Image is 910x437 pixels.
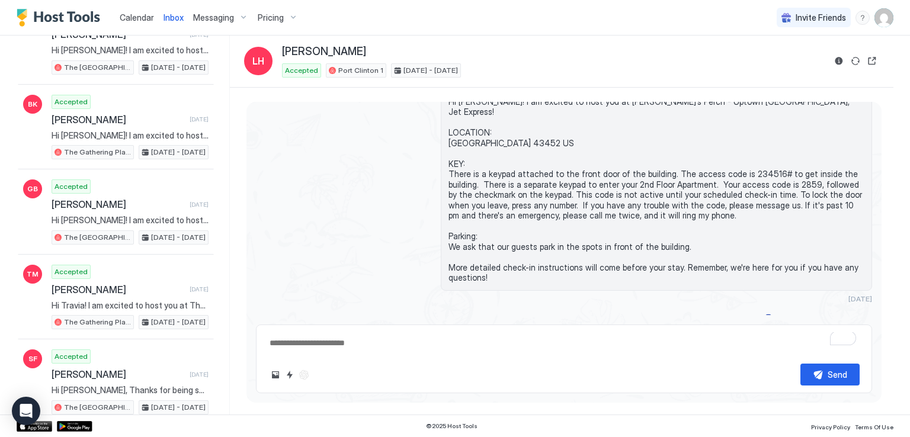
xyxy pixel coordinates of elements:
[151,317,206,327] span: [DATE] - [DATE]
[828,368,847,381] div: Send
[855,423,893,430] span: Terms Of Use
[27,269,39,279] span: TM
[52,215,209,226] span: Hi [PERSON_NAME]! I am excited to host you at The [GEOGRAPHIC_DATA]! LOCATION: [STREET_ADDRESS] K...
[285,65,318,76] span: Accepted
[778,313,858,325] div: Scheduled Messages
[12,397,40,425] div: Open Intercom Messenger
[151,232,206,243] span: [DATE] - [DATE]
[52,300,209,311] span: Hi Travia! I am excited to host you at The Gathering Place! LOCATION: [STREET_ADDRESS] KEY: There...
[268,368,283,382] button: Upload image
[811,420,850,432] a: Privacy Policy
[52,114,185,126] span: [PERSON_NAME]
[151,62,206,73] span: [DATE] - [DATE]
[190,115,209,123] span: [DATE]
[252,54,264,68] span: LH
[52,198,185,210] span: [PERSON_NAME]
[190,201,209,208] span: [DATE]
[190,285,209,293] span: [DATE]
[848,294,872,303] span: [DATE]
[52,368,185,380] span: [PERSON_NAME]
[27,184,38,194] span: GB
[190,371,209,378] span: [DATE]
[800,364,860,385] button: Send
[64,147,131,158] span: The Gathering Place
[28,354,37,364] span: SF
[64,317,131,327] span: The Gathering Place
[55,97,88,107] span: Accepted
[164,12,184,23] span: Inbox
[64,402,131,413] span: The [GEOGRAPHIC_DATA]
[52,130,209,141] span: Hi [PERSON_NAME]! I am excited to host you at The Gathering Place! LOCATION: [STREET_ADDRESS] KEY...
[64,62,131,73] span: The [GEOGRAPHIC_DATA]
[57,421,92,432] a: Google Play Store
[426,422,478,430] span: © 2025 Host Tools
[762,311,872,327] button: Scheduled Messages
[64,232,131,243] span: The [GEOGRAPHIC_DATA]
[283,368,297,382] button: Quick reply
[52,45,209,56] span: Hi [PERSON_NAME]! I am excited to host you at The [GEOGRAPHIC_DATA]! LOCATION: [STREET_ADDRESS] K...
[28,99,37,110] span: BK
[17,9,105,27] a: Host Tools Logo
[151,402,206,413] span: [DATE] - [DATE]
[55,181,88,192] span: Accepted
[448,97,864,283] span: Hi [PERSON_NAME]! I am excited to host you at [PERSON_NAME]’s Perch - Uptown [GEOGRAPHIC_DATA], J...
[120,12,154,23] span: Calendar
[811,423,850,430] span: Privacy Policy
[268,332,860,354] textarea: To enrich screen reader interactions, please activate Accessibility in Grammarly extension settings
[55,351,88,362] span: Accepted
[338,65,383,76] span: Port Clinton 1
[855,420,893,432] a: Terms Of Use
[52,284,185,295] span: [PERSON_NAME]
[120,11,154,24] a: Calendar
[151,147,206,158] span: [DATE] - [DATE]
[52,385,209,396] span: Hi [PERSON_NAME], Thanks for being such a great guest and leaving the place so clean. We left you...
[193,12,234,23] span: Messaging
[55,266,88,277] span: Accepted
[403,65,458,76] span: [DATE] - [DATE]
[282,45,366,59] span: [PERSON_NAME]
[164,11,184,24] a: Inbox
[17,421,52,432] a: App Store
[258,12,284,23] span: Pricing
